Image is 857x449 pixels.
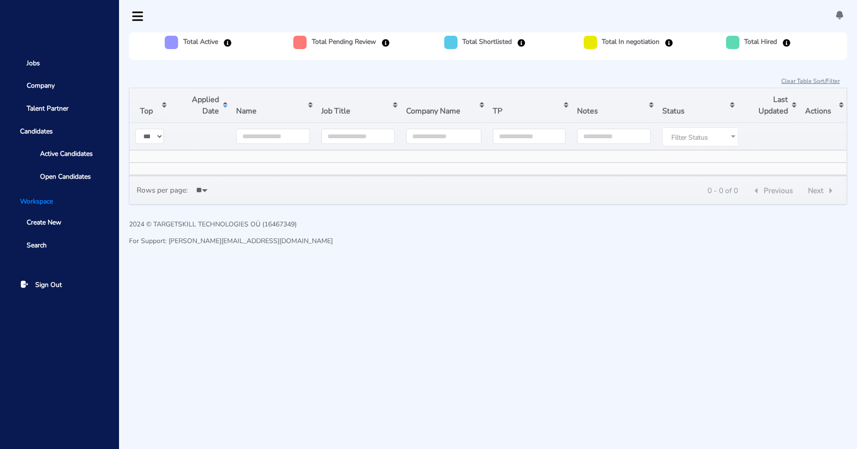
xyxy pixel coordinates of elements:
[13,213,106,233] a: Create New
[13,53,106,73] a: Jobs
[183,37,218,46] h6: Total Active
[27,217,61,227] span: Create New
[671,133,708,143] span: Filter Status
[27,58,40,68] span: Jobs
[40,172,91,182] span: Open Candidates
[781,77,840,85] u: Clear Table Sort/Filter
[27,81,55,91] span: Company
[764,185,793,196] span: Previous
[708,185,738,196] div: 0 - 0 of 0
[13,76,106,96] a: Company
[13,122,106,141] span: Candidates
[312,37,376,46] h6: Total Pending Review
[462,37,512,46] h6: Total Shortlisted
[35,280,62,290] span: Sign Out
[13,235,106,255] a: Search
[602,37,659,46] h6: Total In negotiation
[805,184,839,197] button: Next
[129,219,333,229] p: 2024 © TARGETSKILL TECHNOLOGIES OÜ (16467349)
[13,99,106,118] a: Talent Partner
[808,185,823,196] span: Next
[781,76,840,86] button: Clear Table Sort/Filter
[744,37,777,46] h6: Total Hired
[27,103,69,113] span: Talent Partner
[747,184,796,197] button: Previous
[27,240,47,250] span: Search
[129,236,333,246] p: For Support: [PERSON_NAME][EMAIL_ADDRESS][DOMAIN_NAME]
[13,196,106,206] li: Workspace
[137,184,188,195] label: Rows per page:
[40,149,93,159] span: Active Candidates
[27,144,106,163] a: Active Candidates
[27,167,106,186] a: Open Candidates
